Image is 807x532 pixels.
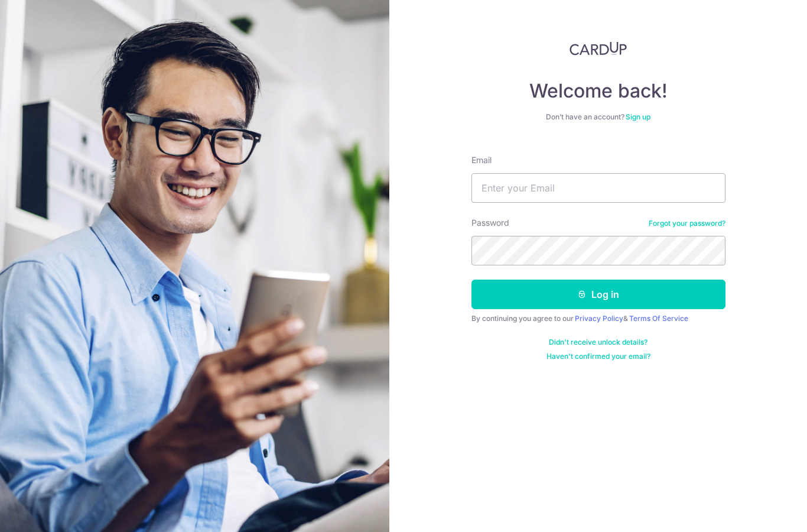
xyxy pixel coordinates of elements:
a: Privacy Policy [575,314,623,323]
a: Didn't receive unlock details? [549,338,647,347]
img: CardUp Logo [570,41,627,56]
a: Forgot your password? [649,219,725,228]
div: Don’t have an account? [471,112,725,122]
a: Sign up [626,112,650,121]
button: Log in [471,280,725,309]
div: By continuing you agree to our & [471,314,725,323]
h4: Welcome back! [471,79,725,103]
label: Password [471,217,509,229]
a: Haven't confirmed your email? [546,352,650,361]
label: Email [471,154,492,166]
a: Terms Of Service [629,314,688,323]
input: Enter your Email [471,173,725,203]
